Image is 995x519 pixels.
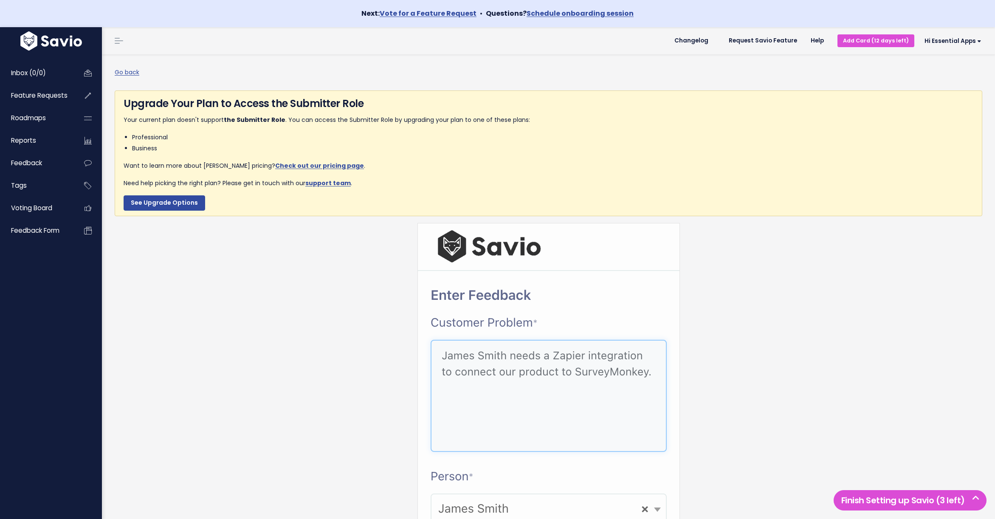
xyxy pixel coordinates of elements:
a: Feedback [2,153,70,173]
span: Tags [11,181,27,190]
a: Reports [2,131,70,150]
a: Vote for a Feature Request [380,8,476,18]
a: Feature Requests [2,86,70,105]
span: Roadmaps [11,113,46,122]
h4: Upgrade Your Plan to Access the Submitter Role [124,96,973,111]
a: support team [305,179,351,187]
p: Your current plan doesn't support . You can access the Submitter Role by upgrading your plan to o... [124,115,973,125]
span: Inbox (0/0) [11,68,46,77]
a: Roadmaps [2,108,70,128]
span: • [480,8,482,18]
li: Professional [132,132,973,143]
a: Feedback form [2,221,70,240]
span: Reports [11,136,36,145]
a: Inbox (0/0) [2,63,70,83]
a: Voting Board [2,198,70,218]
span: Voting Board [11,203,52,212]
strong: Next: [361,8,476,18]
a: Hi Essential Apps [914,34,988,48]
p: Want to learn more about [PERSON_NAME] pricing? . [124,161,973,171]
a: Go back [115,68,139,76]
strong: the Submitter Role [224,116,285,124]
img: logo-white.9d6f32f41409.svg [18,31,84,51]
a: Check out our pricing page [275,161,364,170]
li: Business [132,143,973,154]
span: Feature Requests [11,91,68,100]
h5: Finish Setting up Savio (3 left) [837,494,983,507]
p: Need help picking the right plan? Please get in touch with our . [124,178,973,189]
a: Help [804,34,831,47]
a: Tags [2,176,70,195]
a: Request Savio Feature [722,34,804,47]
a: Add Card (12 days left) [837,34,914,47]
strong: Questions? [486,8,634,18]
span: Changelog [674,38,708,44]
span: Feedback form [11,226,59,235]
span: Feedback [11,158,42,167]
a: See Upgrade Options [124,195,205,211]
a: Schedule onboarding session [527,8,634,18]
span: Hi Essential Apps [925,38,981,44]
